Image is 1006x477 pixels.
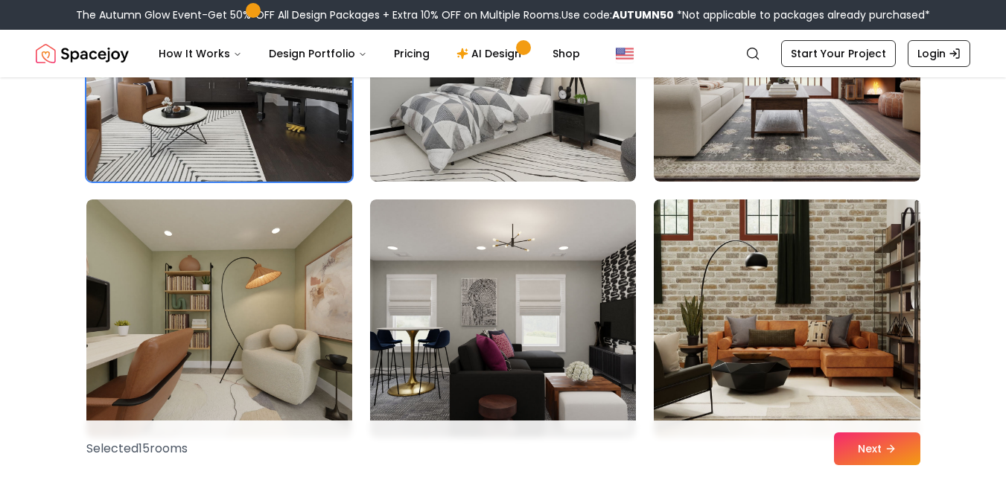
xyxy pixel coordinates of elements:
a: Login [908,40,970,67]
span: Use code: [561,7,674,22]
a: Spacejoy [36,39,129,68]
nav: Main [147,39,592,68]
span: *Not applicable to packages already purchased* [674,7,930,22]
img: Room room-29 [370,199,636,438]
a: Start Your Project [781,40,896,67]
a: AI Design [445,39,538,68]
nav: Global [36,30,970,77]
img: Room room-28 [86,199,352,438]
b: AUTUMN50 [612,7,674,22]
button: How It Works [147,39,254,68]
a: Shop [541,39,592,68]
p: Selected 15 room s [86,440,188,458]
div: The Autumn Glow Event-Get 50% OFF All Design Packages + Extra 10% OFF on Multiple Rooms. [76,7,930,22]
a: Pricing [382,39,442,68]
img: Room room-30 [647,193,926,444]
img: United States [616,45,634,63]
button: Design Portfolio [257,39,379,68]
img: Spacejoy Logo [36,39,129,68]
button: Next [834,432,920,465]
